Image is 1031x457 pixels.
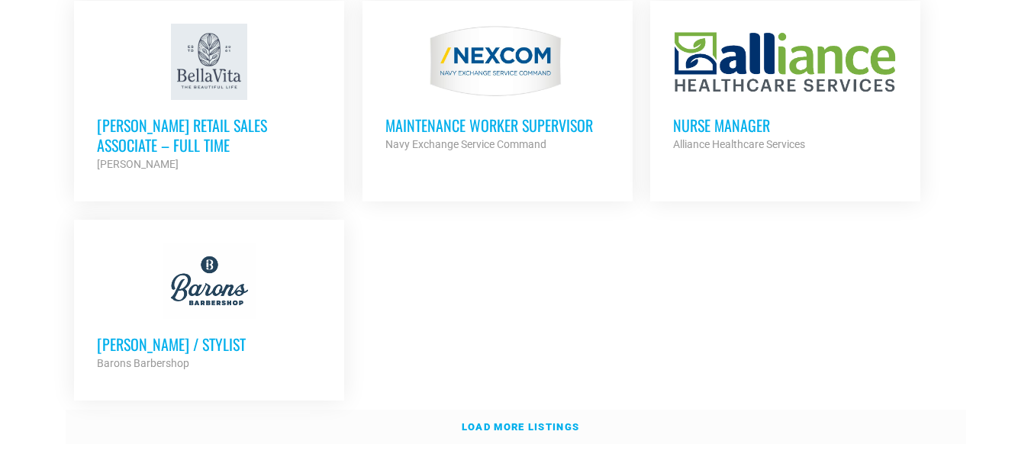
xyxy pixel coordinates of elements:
a: Nurse Manager Alliance Healthcare Services [650,1,920,176]
strong: Navy Exchange Service Command [385,138,546,150]
a: [PERSON_NAME] Retail Sales Associate – Full Time [PERSON_NAME] [74,1,344,196]
strong: [PERSON_NAME] [97,158,179,170]
h3: MAINTENANCE WORKER SUPERVISOR [385,115,610,135]
h3: [PERSON_NAME] / Stylist [97,334,321,354]
strong: Load more listings [462,421,579,433]
h3: [PERSON_NAME] Retail Sales Associate – Full Time [97,115,321,155]
a: Load more listings [66,410,966,445]
a: MAINTENANCE WORKER SUPERVISOR Navy Exchange Service Command [362,1,633,176]
h3: Nurse Manager [673,115,897,135]
strong: Barons Barbershop [97,357,189,369]
strong: Alliance Healthcare Services [673,138,805,150]
a: [PERSON_NAME] / Stylist Barons Barbershop [74,220,344,395]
